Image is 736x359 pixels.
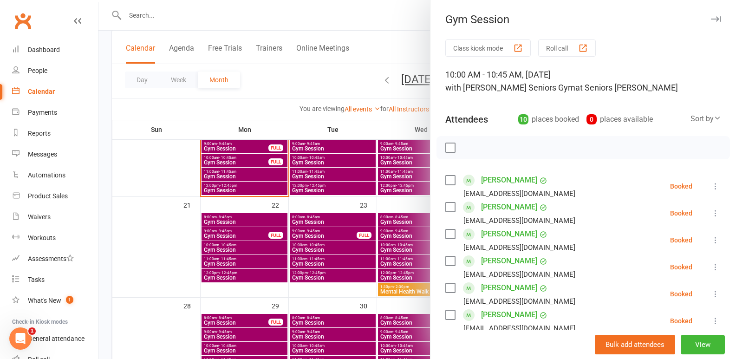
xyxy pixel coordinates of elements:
[28,192,68,200] div: Product Sales
[586,114,597,124] div: 0
[538,39,596,57] button: Roll call
[670,264,692,270] div: Booked
[28,276,45,283] div: Tasks
[28,67,47,74] div: People
[445,113,488,126] div: Attendees
[481,307,537,322] a: [PERSON_NAME]
[481,227,537,242] a: [PERSON_NAME]
[681,335,725,354] button: View
[690,113,721,125] div: Sort by
[28,171,65,179] div: Automations
[595,335,675,354] button: Bulk add attendees
[28,335,85,342] div: General attendance
[12,144,98,165] a: Messages
[430,13,736,26] div: Gym Session
[670,237,692,243] div: Booked
[28,130,51,137] div: Reports
[28,150,57,158] div: Messages
[670,291,692,297] div: Booked
[66,296,73,304] span: 1
[12,186,98,207] a: Product Sales
[445,39,531,57] button: Class kiosk mode
[12,290,98,311] a: What's New1
[28,46,60,53] div: Dashboard
[28,327,36,335] span: 1
[12,81,98,102] a: Calendar
[481,200,537,215] a: [PERSON_NAME]
[518,114,528,124] div: 10
[9,327,32,350] iframe: Intercom live chat
[28,109,57,116] div: Payments
[463,268,575,281] div: [EMAIL_ADDRESS][DOMAIN_NAME]
[670,210,692,216] div: Booked
[463,295,575,307] div: [EMAIL_ADDRESS][DOMAIN_NAME]
[28,88,55,95] div: Calendar
[575,83,678,92] span: at Seniors [PERSON_NAME]
[670,183,692,189] div: Booked
[28,234,56,242] div: Workouts
[12,248,98,269] a: Assessments
[28,255,74,262] div: Assessments
[12,269,98,290] a: Tasks
[463,215,575,227] div: [EMAIL_ADDRESS][DOMAIN_NAME]
[463,188,575,200] div: [EMAIL_ADDRESS][DOMAIN_NAME]
[481,173,537,188] a: [PERSON_NAME]
[586,113,653,126] div: places available
[445,83,575,92] span: with [PERSON_NAME] Seniors Gym
[12,39,98,60] a: Dashboard
[28,213,51,221] div: Waivers
[481,254,537,268] a: [PERSON_NAME]
[12,207,98,228] a: Waivers
[463,322,575,334] div: [EMAIL_ADDRESS][DOMAIN_NAME]
[463,242,575,254] div: [EMAIL_ADDRESS][DOMAIN_NAME]
[445,68,721,94] div: 10:00 AM - 10:45 AM, [DATE]
[12,228,98,248] a: Workouts
[12,123,98,144] a: Reports
[670,318,692,324] div: Booked
[12,165,98,186] a: Automations
[11,9,34,33] a: Clubworx
[28,297,61,304] div: What's New
[12,102,98,123] a: Payments
[12,60,98,81] a: People
[12,328,98,349] a: General attendance kiosk mode
[518,113,579,126] div: places booked
[481,281,537,295] a: [PERSON_NAME]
